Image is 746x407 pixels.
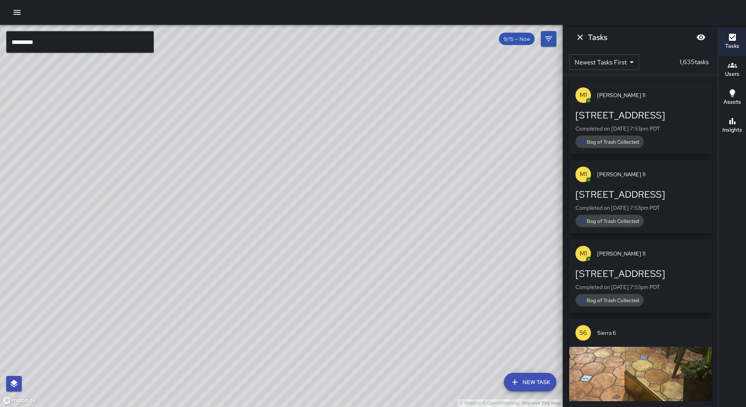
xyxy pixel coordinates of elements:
button: M1[PERSON_NAME] 11[STREET_ADDRESS]Completed on [DATE] 7:53pm PDTBag of Trash Collected [569,160,712,233]
p: M1 [580,170,587,179]
div: Newest Tasks First [569,54,639,70]
h6: Insights [722,126,742,134]
div: [STREET_ADDRESS] [575,188,706,201]
button: M1[PERSON_NAME] 11[STREET_ADDRESS]Completed on [DATE] 7:53pm PDTBag of Trash Collected [569,240,712,313]
span: [PERSON_NAME] 11 [597,91,706,99]
h6: Users [725,70,739,78]
button: Insights [718,112,746,140]
button: Users [718,56,746,84]
p: 1,635 tasks [676,57,712,67]
button: Blur [693,30,709,45]
h6: Tasks [588,31,607,43]
button: Assets [718,84,746,112]
button: Tasks [718,28,746,56]
span: [PERSON_NAME] 11 [597,250,706,257]
span: Bag of Trash Collected [582,297,644,304]
button: New Task [504,373,556,391]
button: Filters [541,31,556,47]
p: Completed on [DATE] 7:53pm PDT [575,204,706,212]
h6: Assets [723,98,741,106]
p: S6 [579,328,587,337]
span: 9/15 — Now [499,36,535,42]
div: [STREET_ADDRESS] [575,109,706,122]
p: Completed on [DATE] 7:53pm PDT [575,283,706,291]
button: M1[PERSON_NAME] 11[STREET_ADDRESS]Completed on [DATE] 7:53pm PDTBag of Trash Collected [569,81,712,154]
h6: Tasks [725,42,739,50]
span: Sierra 6 [597,329,706,337]
p: Completed on [DATE] 7:53pm PDT [575,125,706,132]
span: [PERSON_NAME] 11 [597,170,706,178]
div: [STREET_ADDRESS] [575,268,706,280]
span: Bag of Trash Collected [582,139,644,145]
p: M1 [580,90,587,100]
p: M1 [580,249,587,258]
button: Dismiss [572,30,588,45]
span: Bag of Trash Collected [582,218,644,224]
